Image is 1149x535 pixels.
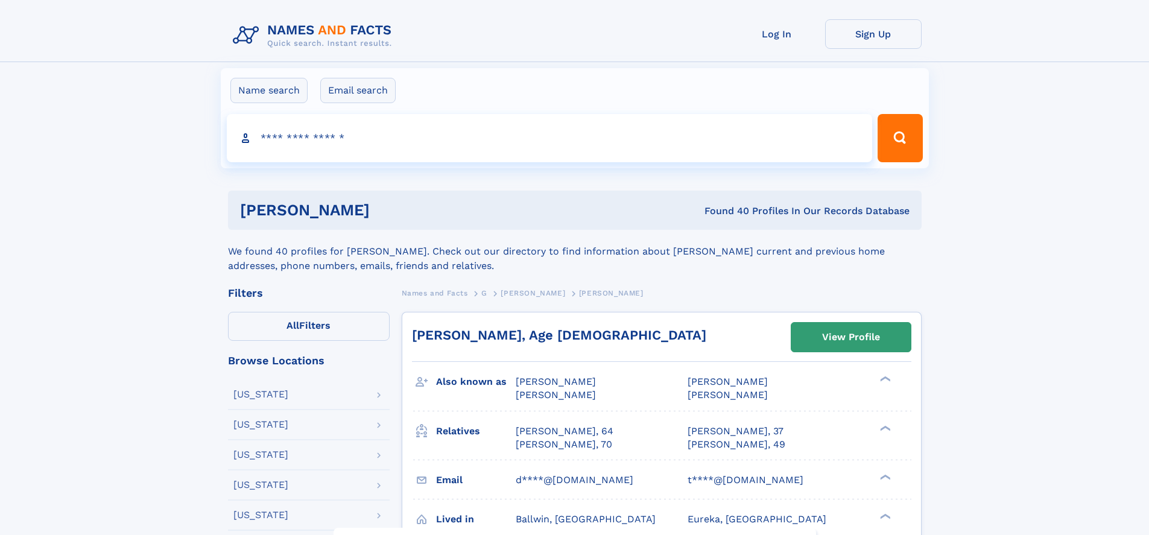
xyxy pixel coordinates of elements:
div: ❯ [877,512,891,520]
a: G [481,285,487,300]
h1: [PERSON_NAME] [240,203,537,218]
a: View Profile [791,323,911,352]
h3: Relatives [436,421,516,442]
a: [PERSON_NAME], 70 [516,438,612,451]
label: Name search [230,78,308,103]
a: Sign Up [825,19,922,49]
div: We found 40 profiles for [PERSON_NAME]. Check out our directory to find information about [PERSON... [228,230,922,273]
div: [US_STATE] [233,480,288,490]
div: [US_STATE] [233,510,288,520]
span: [PERSON_NAME] [516,389,596,400]
img: Logo Names and Facts [228,19,402,52]
div: View Profile [822,323,880,351]
label: Email search [320,78,396,103]
div: [US_STATE] [233,390,288,399]
a: [PERSON_NAME] [501,285,565,300]
span: Ballwin, [GEOGRAPHIC_DATA] [516,513,656,525]
span: [PERSON_NAME] [688,376,768,387]
div: ❯ [877,473,891,481]
div: [US_STATE] [233,420,288,429]
h3: Lived in [436,509,516,530]
a: [PERSON_NAME], 64 [516,425,613,438]
span: [PERSON_NAME] [516,376,596,387]
button: Search Button [878,114,922,162]
span: G [481,289,487,297]
a: Names and Facts [402,285,468,300]
span: [PERSON_NAME] [579,289,644,297]
h3: Email [436,470,516,490]
a: [PERSON_NAME], Age [DEMOGRAPHIC_DATA] [412,328,706,343]
div: [US_STATE] [233,450,288,460]
div: Browse Locations [228,355,390,366]
label: Filters [228,312,390,341]
input: search input [227,114,873,162]
div: ❯ [877,375,891,383]
div: ❯ [877,424,891,432]
div: Found 40 Profiles In Our Records Database [537,204,910,218]
span: All [286,320,299,331]
div: Filters [228,288,390,299]
a: [PERSON_NAME], 37 [688,425,783,438]
span: [PERSON_NAME] [688,389,768,400]
a: [PERSON_NAME], 49 [688,438,785,451]
a: Log In [729,19,825,49]
h3: Also known as [436,372,516,392]
span: Eureka, [GEOGRAPHIC_DATA] [688,513,826,525]
span: [PERSON_NAME] [501,289,565,297]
